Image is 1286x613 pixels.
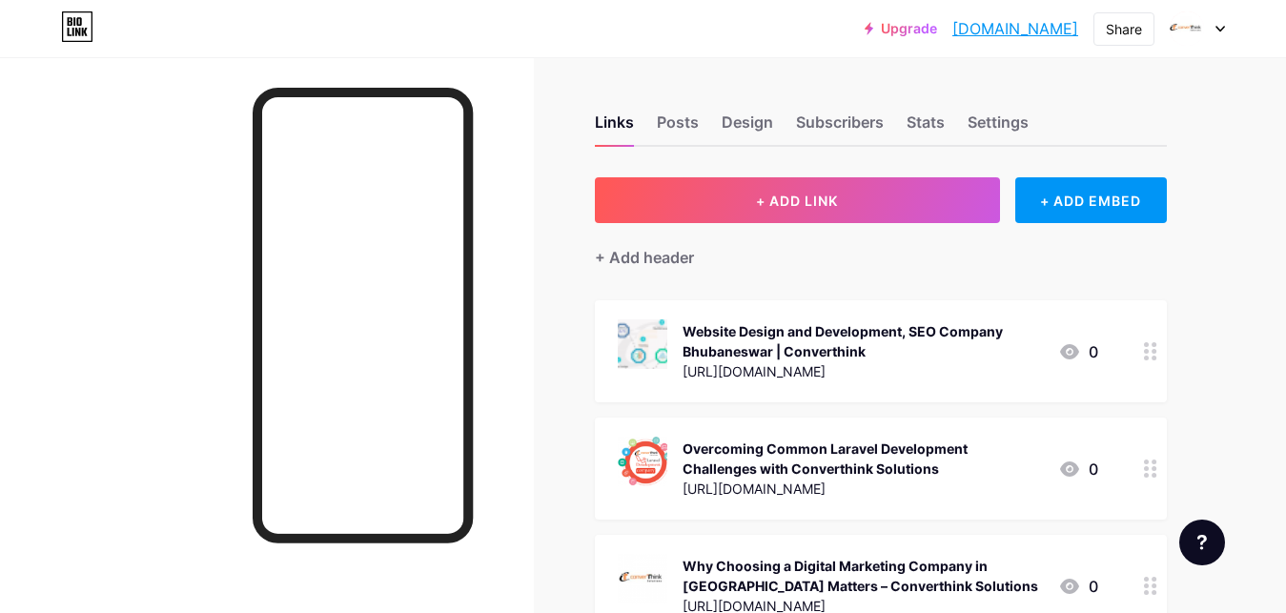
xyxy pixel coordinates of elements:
span: + ADD LINK [756,193,838,209]
div: + ADD EMBED [1015,177,1167,223]
div: + Add header [595,246,694,269]
div: [URL][DOMAIN_NAME] [683,361,1043,381]
div: Links [595,111,634,145]
div: Posts [657,111,699,145]
div: 0 [1058,575,1098,598]
div: Design [722,111,773,145]
div: 0 [1058,458,1098,480]
div: [URL][DOMAIN_NAME] [683,479,1043,499]
div: 0 [1058,340,1098,363]
div: Subscribers [796,111,884,145]
img: Overcoming Common Laravel Development Challenges with Converthink Solutions [618,437,667,486]
img: Why Choosing a Digital Marketing Company in India Matters – Converthink Solutions [618,554,667,603]
a: Upgrade [865,21,937,36]
div: Stats [907,111,945,145]
div: Share [1106,19,1142,39]
img: converthink [1169,10,1205,47]
div: Settings [968,111,1029,145]
div: Overcoming Common Laravel Development Challenges with Converthink Solutions [683,439,1043,479]
button: + ADD LINK [595,177,1000,223]
a: [DOMAIN_NAME] [952,17,1078,40]
div: Website Design and Development, SEO Company Bhubaneswar | Converthink [683,321,1043,361]
img: Website Design and Development, SEO Company Bhubaneswar | Converthink [618,319,667,369]
div: Why Choosing a Digital Marketing Company in [GEOGRAPHIC_DATA] Matters – Converthink Solutions [683,556,1043,596]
